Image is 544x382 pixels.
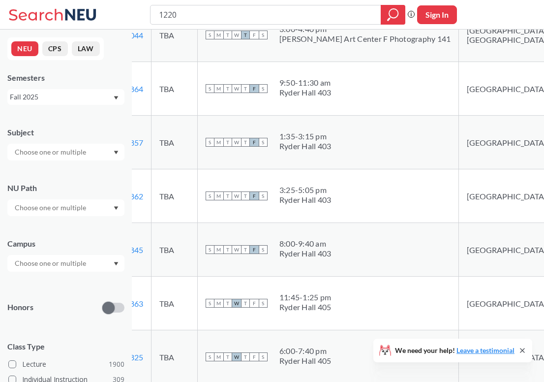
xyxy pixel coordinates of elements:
[151,223,197,277] td: TBA
[241,191,250,200] span: T
[279,356,332,366] div: Ryder Hall 405
[214,299,223,308] span: M
[223,84,232,93] span: T
[114,96,119,100] svg: Dropdown arrow
[7,302,33,313] p: Honors
[232,352,241,361] span: W
[72,41,100,56] button: LAW
[151,116,197,169] td: TBA
[250,191,259,200] span: F
[206,299,214,308] span: S
[232,84,241,93] span: W
[121,31,143,40] a: 15044
[241,245,250,254] span: T
[456,346,514,354] a: Leave a testimonial
[121,245,143,255] a: 14845
[214,352,223,361] span: M
[241,138,250,147] span: T
[381,5,405,25] div: magnifying glass
[232,299,241,308] span: W
[206,31,214,39] span: S
[279,302,332,312] div: Ryder Hall 405
[10,146,92,158] input: Choose one or multiple
[279,141,332,151] div: Ryder Hall 403
[232,138,241,147] span: W
[279,185,332,195] div: 3:25 - 5:05 pm
[7,238,124,249] div: Campus
[42,41,68,56] button: CPS
[214,138,223,147] span: M
[223,138,232,147] span: T
[151,277,197,330] td: TBA
[279,249,332,258] div: Ryder Hall 403
[259,138,268,147] span: S
[279,195,332,205] div: Ryder Hall 403
[121,138,143,147] a: 14857
[250,245,259,254] span: F
[214,84,223,93] span: M
[279,346,332,356] div: 6:00 - 7:40 pm
[11,41,38,56] button: NEU
[250,299,259,308] span: F
[241,84,250,93] span: T
[232,31,241,39] span: W
[279,239,332,249] div: 8:00 - 9:40 am
[250,138,259,147] span: F
[223,299,232,308] span: T
[223,352,232,361] span: T
[241,31,250,39] span: T
[279,292,332,302] div: 11:45 - 1:25 pm
[10,257,92,269] input: Choose one or multiple
[7,199,124,216] div: Dropdown arrow
[7,183,124,193] div: NU Path
[259,31,268,39] span: S
[279,78,332,88] div: 9:50 - 11:30 am
[232,245,241,254] span: W
[206,352,214,361] span: S
[151,169,197,223] td: TBA
[206,245,214,254] span: S
[121,352,143,362] a: 14825
[214,191,223,200] span: M
[279,131,332,141] div: 1:35 - 3:15 pm
[417,5,457,24] button: Sign In
[387,8,399,22] svg: magnifying glass
[214,245,223,254] span: M
[250,31,259,39] span: F
[259,299,268,308] span: S
[232,191,241,200] span: W
[151,8,197,62] td: TBA
[7,255,124,272] div: Dropdown arrow
[214,31,223,39] span: M
[114,262,119,266] svg: Dropdown arrow
[259,84,268,93] span: S
[121,299,143,308] a: 14863
[109,359,124,370] span: 1900
[259,191,268,200] span: S
[8,358,124,371] label: Lecture
[279,34,451,44] div: [PERSON_NAME] Art Center F Photography 141
[241,299,250,308] span: T
[259,352,268,361] span: S
[7,144,124,160] div: Dropdown arrow
[114,206,119,210] svg: Dropdown arrow
[158,6,374,23] input: Class, professor, course number, "phrase"
[223,191,232,200] span: T
[151,62,197,116] td: TBA
[121,191,143,201] a: 14862
[7,341,124,352] span: Class Type
[7,89,124,105] div: Fall 2025Dropdown arrow
[241,352,250,361] span: T
[223,245,232,254] span: T
[250,352,259,361] span: F
[7,72,124,83] div: Semesters
[10,202,92,214] input: Choose one or multiple
[7,127,124,138] div: Subject
[279,88,332,97] div: Ryder Hall 403
[206,191,214,200] span: S
[259,245,268,254] span: S
[223,31,232,39] span: T
[114,151,119,155] svg: Dropdown arrow
[206,84,214,93] span: S
[10,92,113,102] div: Fall 2025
